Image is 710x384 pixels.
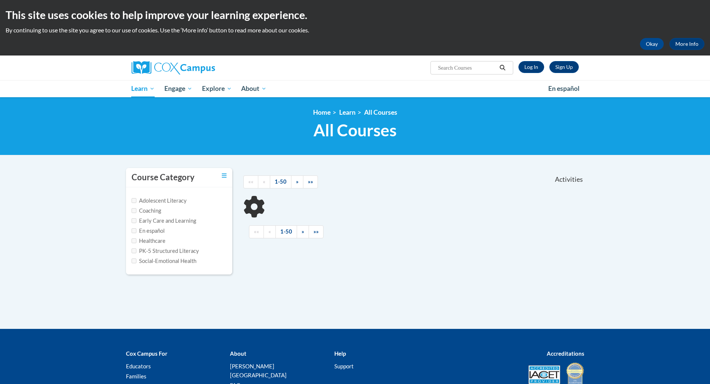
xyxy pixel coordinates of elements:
a: Cox Campus [132,61,273,74]
a: Previous [258,175,270,188]
a: About [236,80,271,97]
h2: This site uses cookies to help improve your learning experience. [6,7,704,22]
span: About [241,84,266,93]
label: Coaching [132,207,161,215]
b: Help [334,350,346,357]
input: Checkbox for Options [132,218,136,223]
span: «« [254,228,259,235]
a: Begining [249,225,264,238]
span: Activities [555,175,583,184]
a: 1-50 [270,175,291,188]
a: Engage [160,80,197,97]
input: Checkbox for Options [132,238,136,243]
a: [PERSON_NAME][GEOGRAPHIC_DATA] [230,363,287,378]
span: »» [313,228,319,235]
b: About [230,350,246,357]
a: Register [549,61,579,73]
span: Learn [131,84,155,93]
a: Educators [126,363,151,369]
a: Home [313,108,331,116]
a: 1-50 [275,225,297,238]
span: En español [548,85,580,92]
a: En español [543,81,584,96]
a: Learn [339,108,356,116]
label: Adolescent Literacy [132,197,187,205]
span: Engage [164,84,192,93]
b: Cox Campus For [126,350,167,357]
span: Explore [202,84,232,93]
span: » [302,228,304,235]
img: Accredited IACET® Provider [528,365,560,384]
span: »» [308,178,313,185]
input: Checkbox for Options [132,258,136,263]
label: Early Care and Learning [132,217,196,225]
a: Next [297,225,309,238]
input: Search Courses [437,63,497,72]
a: Begining [243,175,258,188]
label: PK-5 Structured Literacy [132,247,199,255]
img: Cox Campus [132,61,215,74]
a: Log In [518,61,544,73]
a: Toggle collapse [222,172,227,180]
p: By continuing to use the site you agree to our use of cookies. Use the ‘More info’ button to read... [6,26,704,34]
input: Checkbox for Options [132,228,136,233]
div: Main menu [120,80,590,97]
label: Healthcare [132,237,165,245]
span: « [268,228,271,235]
span: « [263,178,265,185]
button: Search [497,63,508,72]
span: «« [248,178,253,185]
span: All Courses [313,120,397,140]
a: All Courses [364,108,397,116]
span: » [296,178,299,185]
input: Checkbox for Options [132,208,136,213]
a: Learn [127,80,160,97]
label: En español [132,227,165,235]
button: Okay [640,38,664,50]
a: Next [291,175,303,188]
a: End [309,225,324,238]
a: Explore [197,80,237,97]
a: More Info [669,38,704,50]
b: Accreditations [547,350,584,357]
a: Support [334,363,354,369]
input: Checkbox for Options [132,248,136,253]
label: Social-Emotional Health [132,257,196,265]
a: Previous [264,225,276,238]
input: Checkbox for Options [132,198,136,203]
a: Families [126,373,146,380]
a: End [303,175,318,188]
h3: Course Category [132,172,195,183]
